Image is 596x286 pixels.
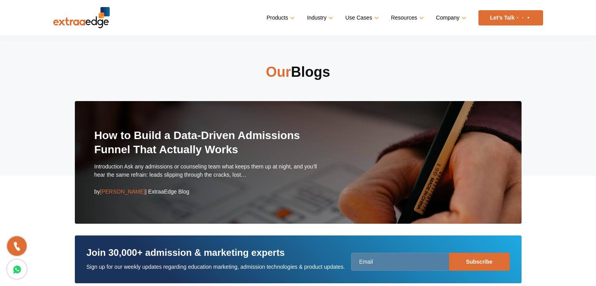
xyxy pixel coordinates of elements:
[351,253,510,271] input: Email
[94,129,300,156] a: How to Build a Data-Driven Admissions Funnel That Actually Works
[94,187,190,196] div: by | ExtraaEdge Blog
[94,163,323,179] p: Introduction Ask any admissions or counseling team what keeps them up at night, and you’ll hear t...
[266,64,291,80] strong: Our
[100,188,145,195] span: [PERSON_NAME]
[266,12,293,24] a: Products
[449,253,510,271] input: Subscribe
[391,12,422,24] a: Resources
[87,262,345,272] p: Sign up for our weekly updates regarding education marketing, admission technologies & product up...
[307,12,332,24] a: Industry
[53,63,543,81] h2: Blogs
[345,12,377,24] a: Use Cases
[478,10,543,25] a: Let’s Talk
[436,12,465,24] a: Company
[87,247,345,262] h3: Join 30,000+ admission & marketing experts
